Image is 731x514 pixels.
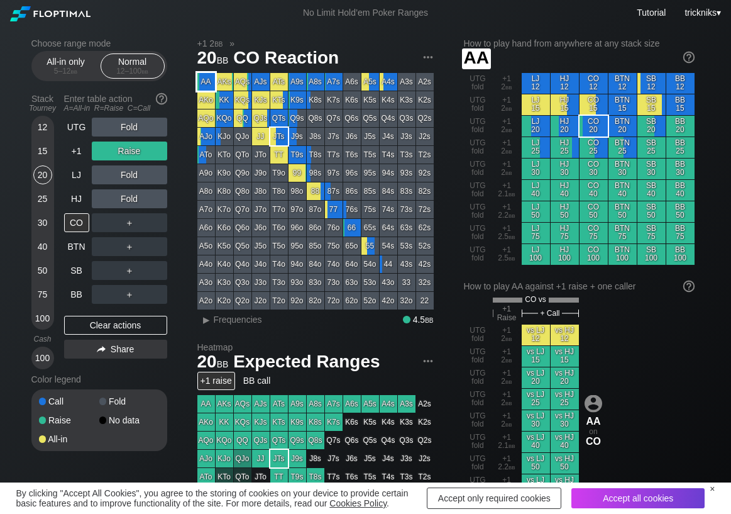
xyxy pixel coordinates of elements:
[325,201,343,218] div: 77
[197,164,215,182] div: A9o
[289,128,306,145] div: J9s
[505,82,512,91] span: bb
[682,50,696,64] img: help.32db89a4.svg
[398,201,415,218] div: 73s
[33,285,52,304] div: 75
[608,73,637,94] div: BTN 12
[284,8,447,21] div: No Limit Hold’em Poker Ranges
[637,201,666,222] div: SB 50
[608,201,637,222] div: BTN 50
[380,128,397,145] div: J4s
[289,146,306,164] div: T9s
[270,237,288,255] div: T5o
[71,67,78,75] span: bb
[464,94,492,115] div: UTG fold
[234,255,251,273] div: Q4o
[307,91,324,109] div: K8s
[223,38,241,48] span: »
[289,109,306,127] div: Q9s
[33,237,52,256] div: 40
[666,73,695,94] div: BB 12
[551,201,579,222] div: HJ 50
[270,73,288,91] div: ATs
[325,109,343,127] div: Q7s
[270,91,288,109] div: KTs
[551,159,579,179] div: HJ 30
[33,349,52,367] div: 100
[155,92,168,106] img: help.32db89a4.svg
[343,255,361,273] div: 64o
[252,201,270,218] div: J7o
[380,201,397,218] div: 74s
[92,118,167,137] div: Fold
[216,237,233,255] div: K5o
[608,223,637,243] div: BTN 75
[106,67,159,75] div: 12 – 100
[398,73,415,91] div: A3s
[522,116,550,137] div: LJ 20
[505,125,512,134] span: bb
[493,137,521,158] div: +1 2
[216,274,233,291] div: K3o
[92,142,167,160] div: Raise
[551,116,579,137] div: HJ 20
[325,255,343,273] div: 74o
[637,244,666,265] div: SB 100
[361,91,379,109] div: K5s
[684,8,717,18] span: trickniks
[493,201,521,222] div: +1 2.2
[505,168,512,177] span: bb
[252,73,270,91] div: AJs
[380,73,397,91] div: A4s
[92,261,167,280] div: ＋
[361,73,379,91] div: A5s
[325,237,343,255] div: 75o
[508,189,515,198] span: bb
[325,91,343,109] div: K7s
[637,73,666,94] div: SB 12
[234,237,251,255] div: Q5o
[464,137,492,158] div: UTG fold
[464,180,492,201] div: UTG fold
[343,146,361,164] div: T6s
[421,50,435,64] img: ellipsis.fd386fe8.svg
[580,201,608,222] div: CO 50
[571,488,705,508] div: Accept all cookies
[361,274,379,291] div: 53o
[666,94,695,115] div: BB 15
[343,164,361,182] div: 96s
[361,182,379,200] div: 85s
[64,89,167,118] div: Enter table action
[289,255,306,273] div: 94o
[416,73,434,91] div: A2s
[216,109,233,127] div: KQo
[99,397,160,406] div: Fold
[416,201,434,218] div: 72s
[33,309,52,328] div: 100
[33,189,52,208] div: 25
[64,165,89,184] div: LJ
[343,219,361,237] div: 66
[580,223,608,243] div: CO 75
[216,146,233,164] div: KTo
[361,164,379,182] div: 95s
[31,38,167,48] h2: Choose range mode
[380,255,397,273] div: 44
[197,128,215,145] div: AJo
[551,73,579,94] div: HJ 12
[252,164,270,182] div: J9o
[216,128,233,145] div: KJo
[464,159,492,179] div: UTG fold
[234,164,251,182] div: Q9o
[197,237,215,255] div: A5o
[325,274,343,291] div: 73o
[307,274,324,291] div: 83o
[10,6,91,21] img: Floptimal logo
[234,91,251,109] div: KQs
[580,116,608,137] div: CO 20
[307,201,324,218] div: 87o
[234,146,251,164] div: QTo
[666,201,695,222] div: BB 50
[64,189,89,208] div: HJ
[416,91,434,109] div: K2s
